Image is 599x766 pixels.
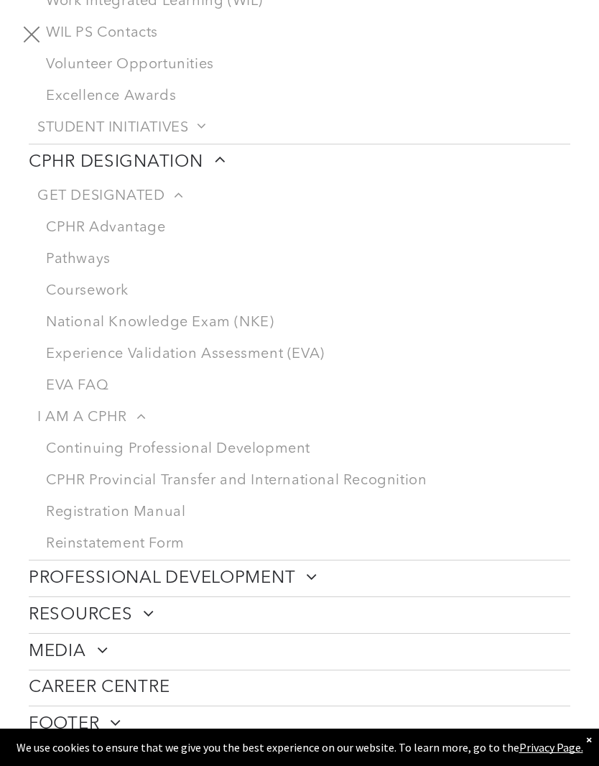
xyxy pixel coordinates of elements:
a: Coursework [37,275,570,307]
a: MEDIA [29,634,570,670]
a: CAREER CENTRE [29,670,570,706]
span: STUDENT INITIATIVES [37,119,205,137]
button: menu [13,16,50,53]
a: Privacy Page. [519,740,583,755]
a: FOOTER [29,706,570,742]
a: Volunteer Opportunities [37,49,570,80]
span: GET DESIGNATED [37,188,181,205]
div: Dismiss notification [586,732,592,747]
a: EVA FAQ [37,370,570,402]
a: Excellence Awards [37,80,570,112]
a: Pathways [37,244,570,275]
a: Experience Validation Assessment (EVA) [37,338,570,370]
a: Registration Manual [37,497,570,528]
a: GET DESIGNATED [29,180,570,212]
a: Reinstatement Form [37,528,570,560]
a: STUDENT INITIATIVES [29,112,570,144]
span: I AM A CPHR [37,409,143,426]
a: PROFESSIONAL DEVELOPMENT [29,560,570,596]
span: CPHR DESIGNATION [29,152,225,173]
a: RESOURCES [29,597,570,633]
a: CPHR Provincial Transfer and International Recognition [37,465,570,497]
a: CPHR DESIGNATION [29,144,570,180]
a: I AM A CPHR [29,402,570,433]
a: National Knowledge Exam (NKE) [37,307,570,338]
a: Continuing Professional Development [37,433,570,465]
a: WIL PS Contacts [37,17,570,49]
a: CPHR Advantage [37,212,570,244]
